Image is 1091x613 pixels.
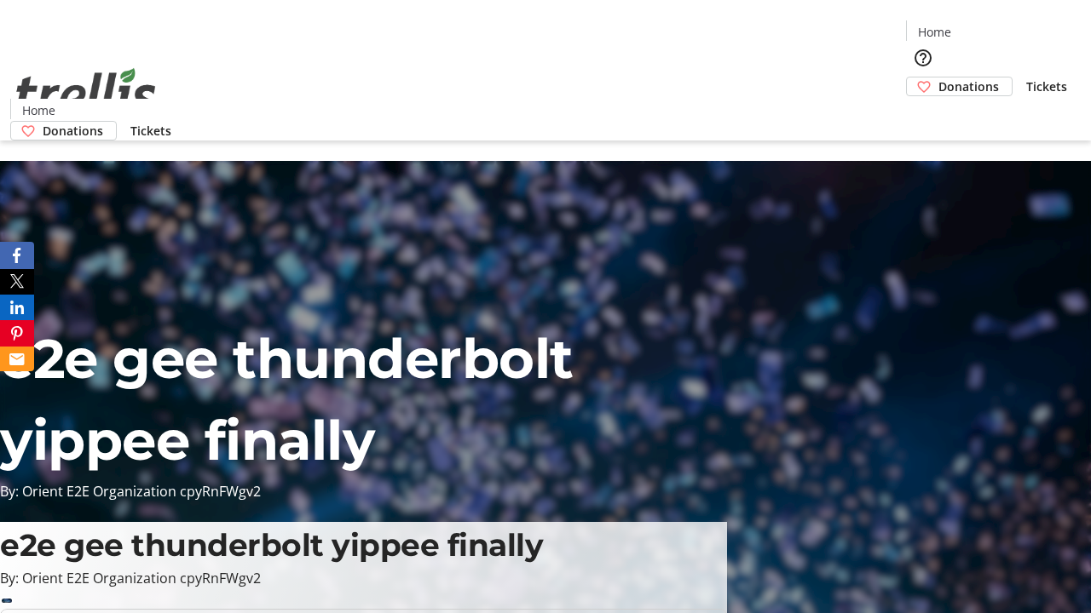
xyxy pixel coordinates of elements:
[22,101,55,119] span: Home
[10,49,162,135] img: Orient E2E Organization cpyRnFWgv2's Logo
[11,101,66,119] a: Home
[906,96,940,130] button: Cart
[117,122,185,140] a: Tickets
[918,23,951,41] span: Home
[906,41,940,75] button: Help
[1026,77,1067,95] span: Tickets
[1013,77,1081,95] a: Tickets
[130,122,171,140] span: Tickets
[906,77,1013,96] a: Donations
[43,122,103,140] span: Donations
[907,23,961,41] a: Home
[938,77,999,95] span: Donations
[10,121,117,140] a: Donations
